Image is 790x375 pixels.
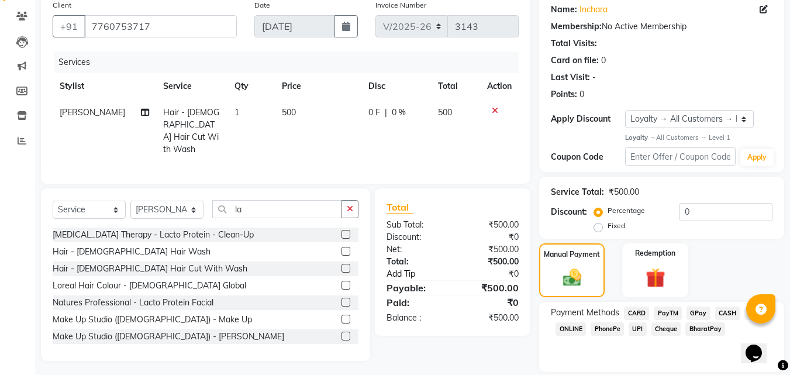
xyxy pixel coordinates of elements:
[551,186,604,198] div: Service Total:
[744,307,772,320] span: Family
[551,4,577,16] div: Name:
[378,295,453,309] div: Paid:
[60,107,125,118] span: [PERSON_NAME]
[640,266,671,290] img: _gift.svg
[378,268,465,280] a: Add Tip
[378,312,453,324] div: Balance :
[54,51,527,73] div: Services
[551,54,599,67] div: Card on file:
[635,248,675,259] label: Redemption
[453,219,527,231] div: ₹500.00
[686,307,710,320] span: GPay
[234,107,239,118] span: 1
[551,307,619,319] span: Payment Methods
[551,20,602,33] div: Membership:
[685,322,725,336] span: BharatPay
[84,15,237,37] input: Search by Name/Mobile/Email/Code
[431,73,481,99] th: Total
[53,15,85,37] button: +91
[378,256,453,268] div: Total:
[551,37,597,50] div: Total Visits:
[378,281,453,295] div: Payable:
[275,73,361,99] th: Price
[392,106,406,119] span: 0 %
[556,322,586,336] span: ONLINE
[551,71,590,84] div: Last Visit:
[551,88,577,101] div: Points:
[741,328,778,363] iframe: chat widget
[53,331,284,343] div: Make Up Studio ([DEMOGRAPHIC_DATA]) - [PERSON_NAME]
[591,322,624,336] span: PhonePe
[53,73,156,99] th: Stylist
[740,149,774,166] button: Apply
[227,73,275,99] th: Qty
[551,20,772,33] div: No Active Membership
[608,221,625,231] label: Fixed
[551,113,625,125] div: Apply Discount
[378,231,453,243] div: Discount:
[212,200,342,218] input: Search or Scan
[453,256,527,268] div: ₹500.00
[53,297,213,309] div: Natures Professional - Lacto Protein Facial
[625,133,656,142] strong: Loyalty →
[601,54,606,67] div: 0
[378,243,453,256] div: Net:
[544,249,600,260] label: Manual Payment
[378,219,453,231] div: Sub Total:
[53,314,252,326] div: Make Up Studio ([DEMOGRAPHIC_DATA]) - Make Up
[715,307,740,320] span: CASH
[453,295,527,309] div: ₹0
[592,71,596,84] div: -
[579,88,584,101] div: 0
[557,267,587,288] img: _cash.svg
[385,106,387,119] span: |
[609,186,639,198] div: ₹500.00
[453,243,527,256] div: ₹500.00
[465,268,528,280] div: ₹0
[387,201,413,214] span: Total
[625,133,772,143] div: All Customers → Level 1
[608,205,645,216] label: Percentage
[438,107,452,118] span: 500
[163,107,219,154] span: Hair - [DEMOGRAPHIC_DATA] Hair Cut With Wash
[624,307,649,320] span: CARD
[579,4,608,16] a: Inchara
[453,231,527,243] div: ₹0
[282,107,296,118] span: 500
[654,307,682,320] span: PayTM
[625,147,736,166] input: Enter Offer / Coupon Code
[551,206,587,218] div: Discount:
[53,246,211,258] div: Hair - [DEMOGRAPHIC_DATA] Hair Wash
[53,280,246,292] div: Loreal Hair Colour - [DEMOGRAPHIC_DATA] Global
[156,73,227,99] th: Service
[53,229,254,241] div: [MEDICAL_DATA] Therapy - Lacto Protein - Clean-Up
[53,263,247,275] div: Hair - [DEMOGRAPHIC_DATA] Hair Cut With Wash
[453,312,527,324] div: ₹500.00
[651,322,681,336] span: Cheque
[361,73,431,99] th: Disc
[629,322,647,336] span: UPI
[453,281,527,295] div: ₹500.00
[551,151,625,163] div: Coupon Code
[480,73,519,99] th: Action
[368,106,380,119] span: 0 F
